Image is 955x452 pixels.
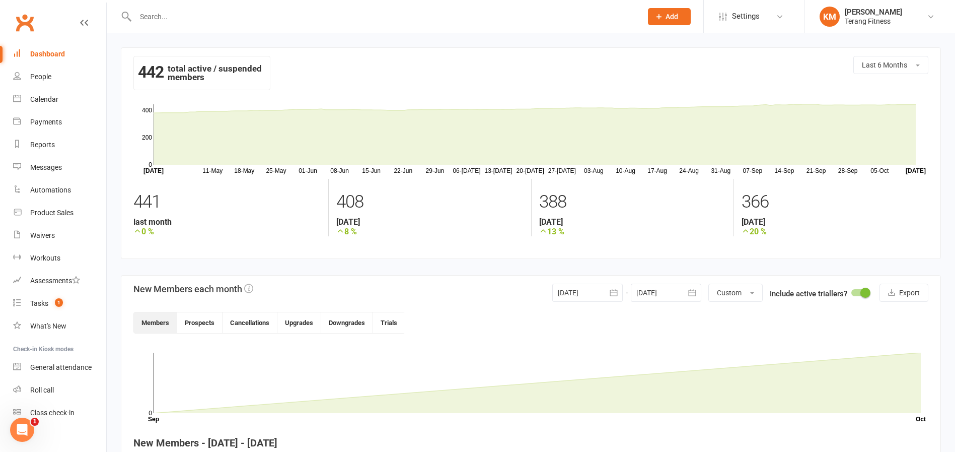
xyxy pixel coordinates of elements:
[30,50,65,58] div: Dashboard
[13,111,106,134] a: Payments
[321,312,373,333] button: Downgrades
[336,227,523,236] strong: 8 %
[13,43,106,66] a: Dashboard
[742,227,928,236] strong: 20 %
[177,312,223,333] button: Prospects
[845,17,902,26] div: Terang Fitness
[13,315,106,338] a: What's New
[133,284,253,294] h3: New Members each month
[539,187,726,217] div: 388
[13,224,106,247] a: Waivers
[845,8,902,17] div: [PERSON_NAME]
[879,284,928,302] button: Export
[30,363,92,371] div: General attendance
[666,13,678,21] span: Add
[862,61,907,69] span: Last 6 Months
[742,217,928,227] strong: [DATE]
[13,66,106,88] a: People
[539,217,726,227] strong: [DATE]
[30,409,75,417] div: Class check-in
[30,118,62,126] div: Payments
[373,312,405,333] button: Trials
[708,284,763,302] button: Custom
[133,56,270,90] div: total active / suspended members
[336,217,523,227] strong: [DATE]
[31,418,39,426] span: 1
[30,254,60,262] div: Workouts
[30,277,80,285] div: Assessments
[13,247,106,270] a: Workouts
[12,10,37,35] a: Clubworx
[742,187,928,217] div: 366
[13,356,106,379] a: General attendance kiosk mode
[717,289,742,297] span: Custom
[30,299,48,307] div: Tasks
[13,292,106,315] a: Tasks 1
[132,10,635,24] input: Search...
[277,312,321,333] button: Upgrades
[30,73,51,81] div: People
[30,163,62,171] div: Messages
[336,187,523,217] div: 408
[853,56,928,74] button: Last 6 Months
[13,134,106,156] a: Reports
[223,312,277,333] button: Cancellations
[13,156,106,179] a: Messages
[770,288,847,300] label: Include active triallers?
[30,209,74,217] div: Product Sales
[13,379,106,402] a: Roll call
[133,187,321,217] div: 441
[138,64,164,80] strong: 442
[134,312,177,333] button: Members
[30,322,66,330] div: What's New
[30,186,71,194] div: Automations
[30,386,54,394] div: Roll call
[13,270,106,292] a: Assessments
[13,402,106,424] a: Class kiosk mode
[648,8,691,25] button: Add
[133,437,928,448] h4: New Members - [DATE] - [DATE]
[30,141,55,149] div: Reports
[55,298,63,307] span: 1
[13,202,106,224] a: Product Sales
[133,217,321,227] strong: last month
[13,179,106,202] a: Automations
[30,231,55,239] div: Waivers
[539,227,726,236] strong: 13 %
[732,5,760,28] span: Settings
[820,7,840,27] div: KM
[10,418,34,442] iframe: Intercom live chat
[133,227,321,236] strong: 0 %
[30,95,58,103] div: Calendar
[13,88,106,111] a: Calendar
